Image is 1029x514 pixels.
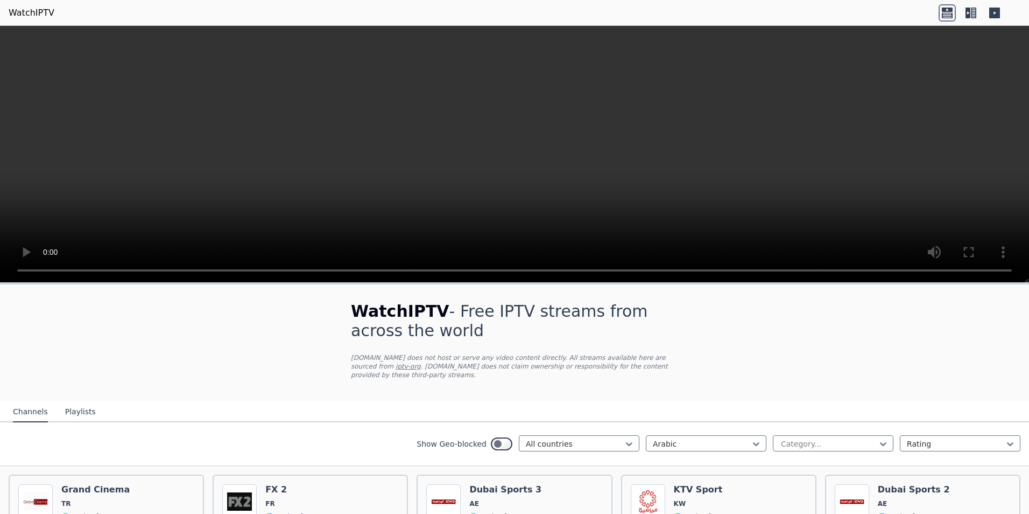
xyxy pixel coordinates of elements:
label: Show Geo-blocked [417,439,487,449]
span: AE [469,499,478,508]
span: FR [265,499,274,508]
h1: - Free IPTV streams from across the world [351,302,678,341]
h6: Dubai Sports 2 [878,484,950,495]
h6: KTV Sport [674,484,723,495]
span: KW [674,499,686,508]
h6: FX 2 [265,484,324,495]
a: iptv-org [396,363,421,370]
span: AE [878,499,887,508]
button: Playlists [65,402,96,422]
a: WatchIPTV [9,6,54,19]
span: TR [61,499,71,508]
h6: Dubai Sports 3 [469,484,541,495]
span: WatchIPTV [351,302,449,321]
p: [DOMAIN_NAME] does not host or serve any video content directly. All streams available here are s... [351,353,678,379]
h6: Grand Cinema [61,484,130,495]
button: Channels [13,402,48,422]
